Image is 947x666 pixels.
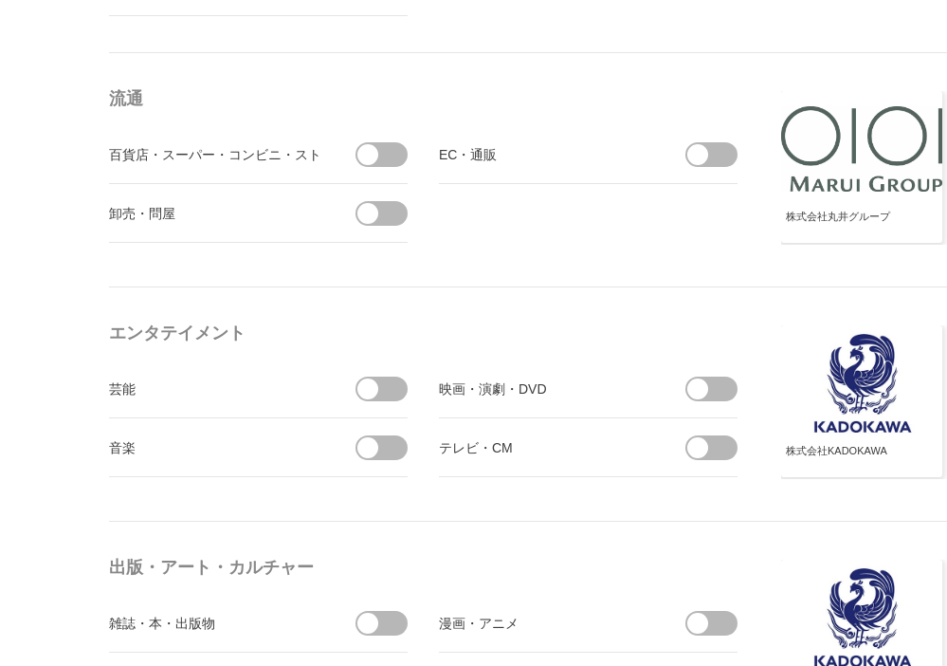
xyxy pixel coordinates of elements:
[109,142,322,166] div: 百貨店・スーパー・コンビニ・ストア
[439,435,652,459] div: テレビ・CM
[109,82,744,116] h4: 流通
[786,444,938,474] div: 株式会社KADOKAWA
[109,201,322,225] div: 卸売・問屋
[109,550,744,584] h4: 出版・アート・カルチャー
[786,210,938,240] div: 株式会社丸井グループ
[439,611,652,635] div: 漫画・アニメ
[109,435,322,459] div: 音楽
[439,377,652,400] div: 映画・演劇・DVD
[439,142,652,166] div: EC・通販
[109,377,322,400] div: 芸能
[109,316,744,350] h4: エンタテイメント
[109,611,322,635] div: 雑誌・本・出版物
